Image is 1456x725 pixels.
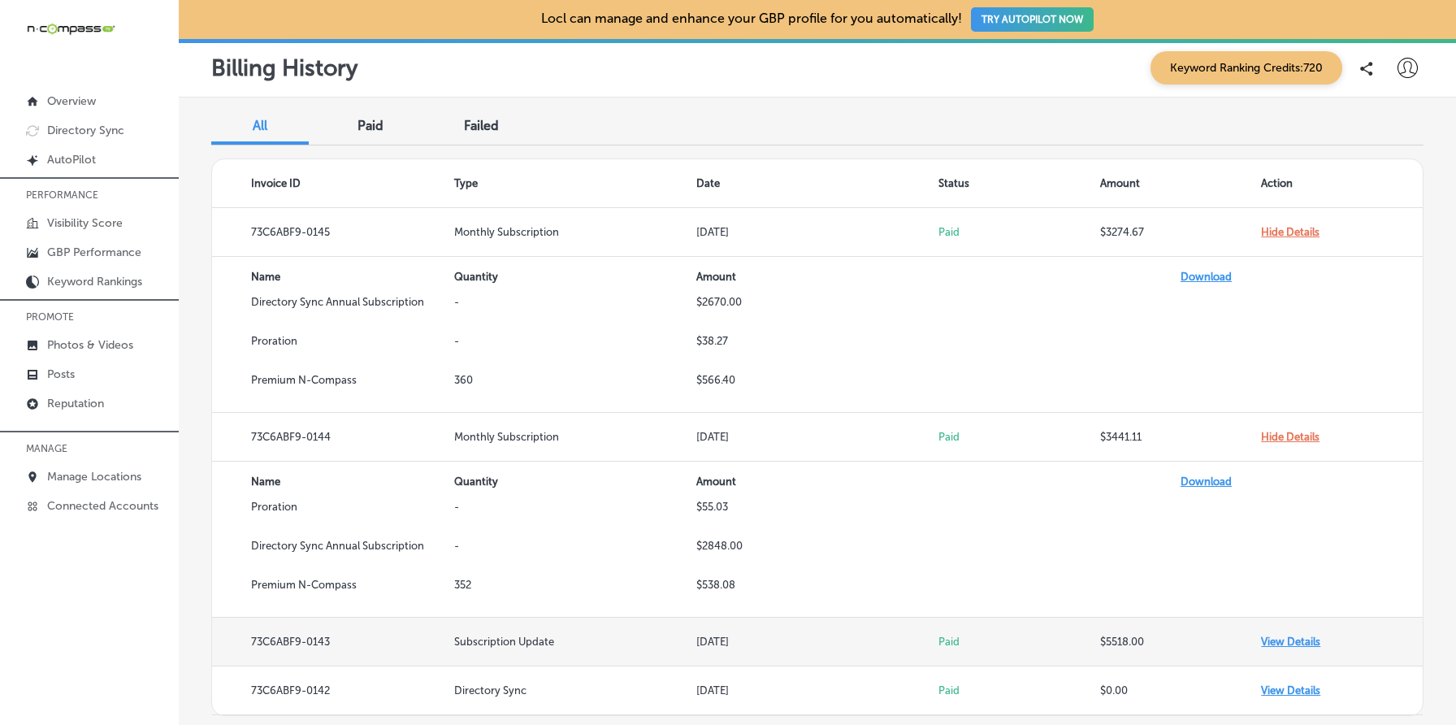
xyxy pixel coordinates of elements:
[1261,159,1423,208] th: Action
[696,257,938,296] th: Amount
[47,397,104,410] p: Reputation
[47,245,141,259] p: GBP Performance
[1150,51,1342,85] span: Keyword Ranking Credits: 720
[47,470,141,484] p: Manage Locations
[26,21,115,37] img: 660ab0bf-5cc7-4cb8-ba1c-48b5ae0f18e60NCTV_CLogo_TV_Black_-500x88.png
[454,579,696,618] td: 352
[696,296,938,335] td: $2670.00
[1181,475,1232,488] a: Download
[454,413,696,462] td: Monthly Subscription
[1100,666,1262,715] td: $0.00
[696,208,938,257] td: [DATE]
[454,374,696,413] td: 360
[938,159,1100,208] th: Status
[938,666,1100,715] td: Paid
[454,296,696,335] td: -
[1100,208,1262,257] td: $3274.67
[212,335,454,374] td: Proration
[464,118,499,133] span: Failed
[47,367,75,381] p: Posts
[1261,618,1423,666] td: View Details
[1261,413,1423,462] td: Hide Details
[454,540,696,579] td: -
[47,94,96,108] p: Overview
[212,540,454,579] td: Directory Sync Annual Subscription
[938,413,1100,462] td: Paid
[212,618,454,666] td: 73C6ABF9-0143
[971,7,1094,32] button: TRY AUTOPILOT NOW
[938,618,1100,666] td: Paid
[212,374,454,413] td: Premium N-Compass
[696,579,938,618] td: $538.08
[454,666,696,715] td: Directory Sync
[47,499,158,513] p: Connected Accounts
[696,666,938,715] td: [DATE]
[212,159,454,208] th: Invoice ID
[253,118,267,133] span: All
[696,374,938,413] td: $566.40
[454,208,696,257] td: Monthly Subscription
[696,335,938,374] td: $38.27
[211,54,357,81] p: Billing History
[454,501,696,540] td: -
[1100,618,1262,666] td: $5518.00
[696,501,938,540] td: $55.03
[212,666,454,715] td: 73C6ABF9-0142
[47,124,124,137] p: Directory Sync
[47,338,133,352] p: Photos & Videos
[47,216,123,230] p: Visibility Score
[212,501,454,540] td: Proration
[454,159,696,208] th: Type
[696,540,938,579] td: $2848.00
[696,159,938,208] th: Date
[1100,159,1262,208] th: Amount
[212,296,454,335] td: Directory Sync Annual Subscription
[696,462,938,501] th: Amount
[454,335,696,374] td: -
[454,462,696,501] th: Quantity
[47,153,96,167] p: AutoPilot
[1261,666,1423,715] td: View Details
[1100,413,1262,462] td: $3441.11
[357,118,383,133] span: Paid
[47,275,142,289] p: Keyword Rankings
[454,257,696,296] th: Quantity
[696,413,938,462] td: [DATE]
[696,618,938,666] td: [DATE]
[212,208,454,257] td: 73C6ABF9-0145
[454,618,696,666] td: Subscription Update
[212,413,454,462] td: 73C6ABF9-0144
[212,257,454,296] th: Name
[212,462,454,501] th: Name
[1181,271,1232,283] a: Download
[1261,208,1423,257] td: Hide Details
[938,208,1100,257] td: Paid
[212,579,454,618] td: Premium N-Compass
